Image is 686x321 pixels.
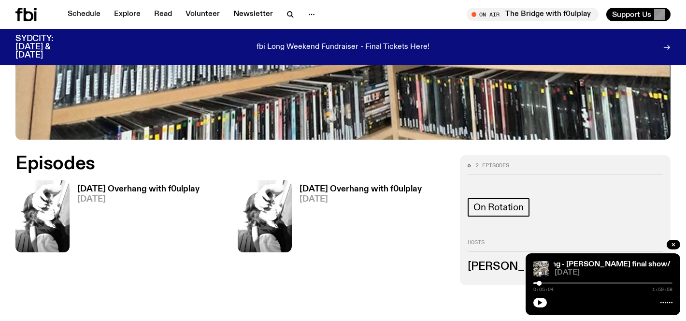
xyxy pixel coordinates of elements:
[257,43,429,52] p: fbi Long Weekend Fundraiser - Final Tickets Here!
[77,195,200,204] span: [DATE]
[612,10,651,19] span: Support Us
[77,185,200,193] h3: [DATE] Overhang with f0ulplay
[62,8,106,21] a: Schedule
[468,240,663,251] h2: Hosts
[300,185,422,193] h3: [DATE] Overhang with f0ulplay
[473,202,524,213] span: On Rotation
[606,8,671,21] button: Support Us
[468,198,529,217] a: On Rotation
[108,8,146,21] a: Explore
[15,155,448,173] h2: Episodes
[467,8,599,21] button: On AirThe Bridge with f0ulplay
[228,8,279,21] a: Newsletter
[292,185,422,252] a: [DATE] Overhang with f0ulplay[DATE]
[15,35,77,59] h3: SYDCITY: [DATE] & [DATE]
[148,8,178,21] a: Read
[300,195,422,204] span: [DATE]
[555,269,672,277] span: [DATE]
[652,287,672,292] span: 1:59:58
[180,8,226,21] a: Volunteer
[70,185,200,252] a: [DATE] Overhang with f0ulplay[DATE]
[533,287,554,292] span: 0:05:04
[475,163,509,168] span: 2 episodes
[468,262,663,272] h3: [PERSON_NAME]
